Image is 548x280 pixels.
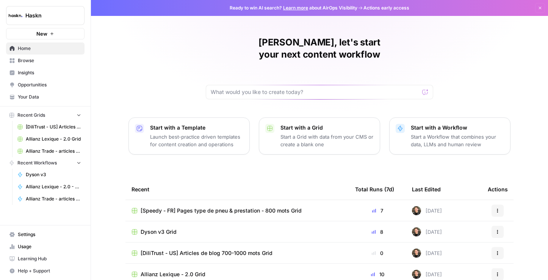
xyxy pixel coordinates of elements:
button: Help + Support [6,265,85,277]
a: Home [6,42,85,55]
span: Recent Grids [17,112,45,119]
a: Allianz Lexique - 2.0 Grid [132,271,343,278]
a: Settings [6,228,85,241]
p: Start a Workflow that combines your data, LLMs and human review [411,133,504,148]
span: [DiliTrust - US] Articles de blog 700-1000 mots Grid [26,124,81,130]
span: Usage [18,243,81,250]
div: [DATE] [412,249,442,258]
span: [DiliTrust - US] Articles de blog 700-1000 mots Grid [141,249,272,257]
a: [DiliTrust - US] Articles de blog 700-1000 mots Grid [132,249,343,257]
p: Start a Grid with data from your CMS or create a blank one [280,133,374,148]
img: Haskn Logo [9,9,22,22]
h1: [PERSON_NAME], let's start your next content workflow [206,36,433,61]
button: Start with a WorkflowStart a Workflow that combines your data, LLMs and human review [389,117,510,155]
span: Allianz Lexique - 2.0 Grid [141,271,205,278]
a: Browse [6,55,85,67]
p: Launch best-practice driven templates for content creation and operations [150,133,243,148]
img: uhgcgt6zpiex4psiaqgkk0ok3li6 [412,270,421,279]
span: Home [18,45,81,52]
input: What would you like to create today? [211,88,419,96]
a: Allianz Lexique - 2.0 Grid [14,133,85,145]
a: [Speedy - FR] Pages type de pneu & prestation - 800 mots Grid [132,207,343,214]
span: Haskn [25,12,71,19]
span: [Speedy - FR] Pages type de pneu & prestation - 800 mots Grid [141,207,302,214]
div: Total Runs (7d) [355,179,394,200]
button: Recent Grids [6,109,85,121]
div: Actions [488,179,508,200]
span: Settings [18,231,81,238]
a: Allianz Lexique - 2.0 - Emprunteur - août 2025 [14,181,85,193]
a: Usage [6,241,85,253]
span: Allianz Trade - articles de blog Grid [26,148,81,155]
div: [DATE] [412,270,442,279]
span: Ready to win AI search? about AirOps Visibility [230,5,357,11]
div: 8 [355,228,400,236]
p: Start with a Workflow [411,124,504,131]
div: Last Edited [412,179,441,200]
span: Browse [18,57,81,64]
div: 0 [355,249,400,257]
img: uhgcgt6zpiex4psiaqgkk0ok3li6 [412,227,421,236]
span: Allianz Lexique - 2.0 - Emprunteur - août 2025 [26,183,81,190]
a: Opportunities [6,79,85,91]
span: Help + Support [18,267,81,274]
img: uhgcgt6zpiex4psiaqgkk0ok3li6 [412,206,421,215]
a: Insights [6,67,85,79]
div: [DATE] [412,206,442,215]
a: Dyson v3 Grid [132,228,343,236]
button: New [6,28,85,39]
span: Insights [18,69,81,76]
a: [DiliTrust - US] Articles de blog 700-1000 mots Grid [14,121,85,133]
span: Dyson v3 Grid [141,228,177,236]
a: Learning Hub [6,253,85,265]
span: Allianz Lexique - 2.0 Grid [26,136,81,142]
span: Allianz Trade - articles de blog [26,196,81,202]
a: Your Data [6,91,85,103]
div: 7 [355,207,400,214]
span: Actions early access [363,5,409,11]
button: Recent Workflows [6,157,85,169]
img: uhgcgt6zpiex4psiaqgkk0ok3li6 [412,249,421,258]
a: Learn more [283,5,308,11]
span: Opportunities [18,81,81,88]
a: Allianz Trade - articles de blog Grid [14,145,85,157]
div: Recent [132,179,343,200]
button: Start with a TemplateLaunch best-practice driven templates for content creation and operations [128,117,250,155]
span: Learning Hub [18,255,81,262]
a: Allianz Trade - articles de blog [14,193,85,205]
button: Workspace: Haskn [6,6,85,25]
span: Dyson v3 [26,171,81,178]
p: Start with a Grid [280,124,374,131]
span: New [36,30,47,38]
button: Start with a GridStart a Grid with data from your CMS or create a blank one [259,117,380,155]
a: Dyson v3 [14,169,85,181]
span: Recent Workflows [17,160,57,166]
div: [DATE] [412,227,442,236]
p: Start with a Template [150,124,243,131]
div: 10 [355,271,400,278]
span: Your Data [18,94,81,100]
